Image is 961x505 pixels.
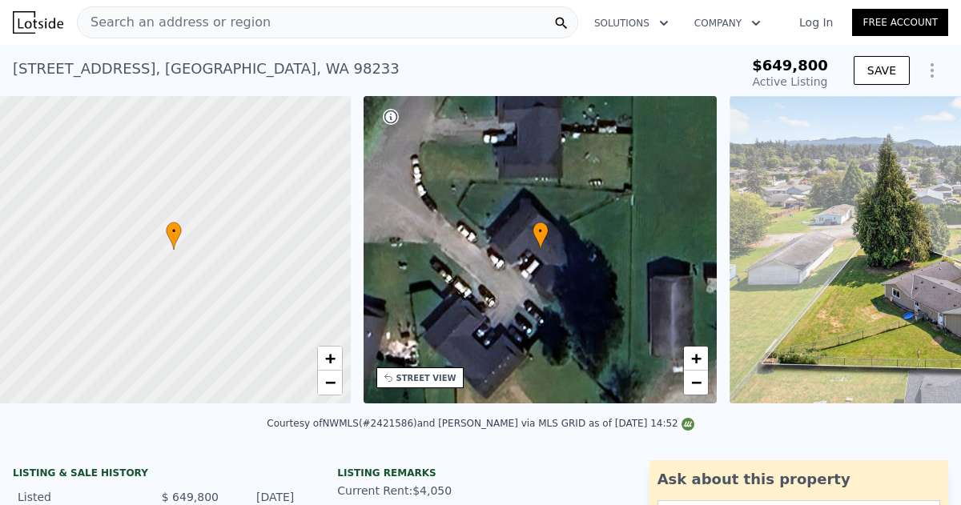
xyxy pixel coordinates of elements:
div: Ask about this property [657,468,940,491]
div: LISTING & SALE HISTORY [13,467,299,483]
div: STREET VIEW [396,372,456,384]
button: Show Options [916,54,948,86]
span: $ 649,800 [162,491,219,503]
span: • [166,224,182,238]
a: Free Account [852,9,948,36]
span: + [324,348,335,368]
button: SAVE [854,56,910,85]
span: • [533,224,549,238]
div: • [533,222,549,250]
div: Listing remarks [337,467,623,479]
button: Solutions [581,9,682,38]
button: Company [682,9,774,38]
div: Courtesy of NWMLS (#2421586) and [PERSON_NAME] via MLS GRID as of [DATE] 14:52 [267,418,694,429]
span: Current Rent: [337,484,412,497]
div: [STREET_ADDRESS] , [GEOGRAPHIC_DATA] , WA 98233 [13,58,400,80]
a: Zoom out [684,371,708,395]
span: + [691,348,702,368]
img: NWMLS Logo [682,418,694,431]
img: Lotside [13,11,63,34]
div: [DATE] [231,489,294,505]
a: Log In [780,14,852,30]
div: • [166,222,182,250]
a: Zoom in [318,347,342,371]
span: − [691,372,702,392]
span: $649,800 [752,57,828,74]
span: $4,050 [412,484,452,497]
span: Search an address or region [78,13,271,32]
div: Listed [18,489,143,505]
a: Zoom out [318,371,342,395]
span: Active Listing [753,75,828,88]
a: Zoom in [684,347,708,371]
span: − [324,372,335,392]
